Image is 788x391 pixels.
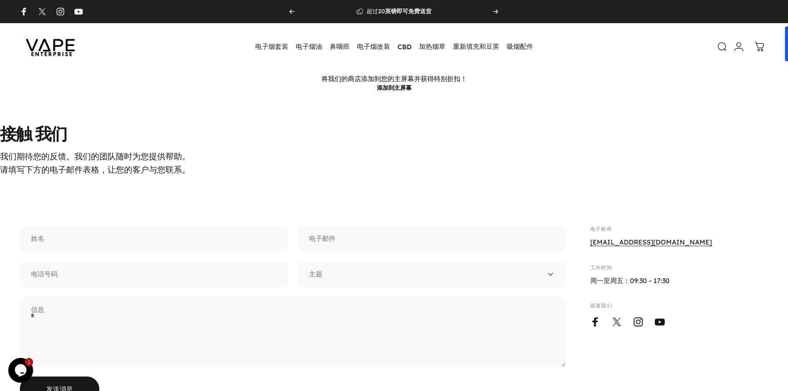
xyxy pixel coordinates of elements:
summary: 加热烟草 [415,38,449,55]
img: 电子烟企业 [13,27,88,66]
summary: 吸烟配件 [503,38,537,55]
a: [EMAIL_ADDRESS][DOMAIN_NAME] [590,238,712,246]
font: 工作时间 [590,264,612,271]
a: 0 件商品 [750,38,769,56]
iframe: 聊天小部件 [8,358,35,383]
summary: CBD [394,38,415,55]
summary: 电子烟套装 [251,38,292,55]
font: 周一至周五：09:30 – 17:30 [590,276,670,285]
font: 我们 [35,123,67,144]
font: 电子邮件 [590,226,612,232]
summary: 鼻咽癌 [326,38,353,55]
nav: 基本的 [251,38,537,55]
font: 英镑即可免费送货 [385,7,431,15]
font: 跟着我们 [590,302,612,309]
button: 添加到主屏幕 [377,84,412,91]
summary: 重新填充和豆荚 [449,38,503,55]
font: 20 [378,7,385,15]
font: 将我们的商店添加到您的主屏幕并获得特别折扣！ [321,74,467,83]
font: 超过 [366,7,378,15]
summary: 电子烟油 [292,38,326,55]
summary: 电子烟改装 [353,38,394,55]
